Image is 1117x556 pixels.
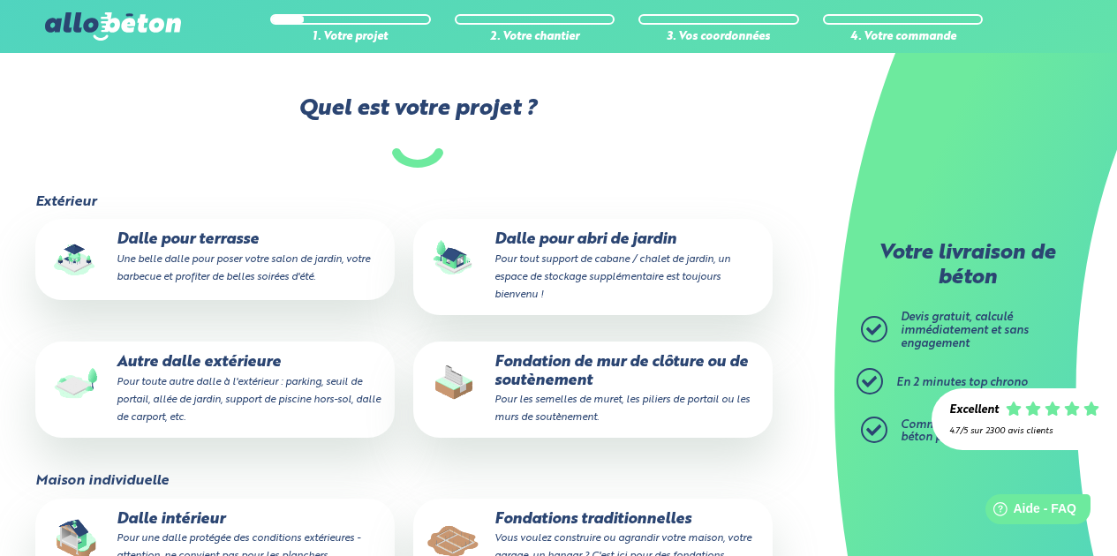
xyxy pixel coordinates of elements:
small: Pour les semelles de muret, les piliers de portail ou les murs de soutènement. [494,394,750,423]
div: 3. Vos coordonnées [638,31,799,44]
legend: Maison individuelle [35,473,169,489]
img: final_use.values.outside_slab [48,354,104,410]
small: Pour toute autre dalle à l'extérieur : parking, seuil de portail, allée de jardin, support de pis... [117,377,381,423]
img: allobéton [45,12,181,41]
p: Dalle pour terrasse [48,231,382,285]
div: 2. Votre chantier [455,31,615,44]
legend: Extérieur [35,194,96,210]
p: Autre dalle extérieure [48,354,382,425]
small: Pour tout support de cabane / chalet de jardin, un espace de stockage supplémentaire est toujours... [494,254,730,300]
img: final_use.values.closing_wall_fundation [426,354,482,410]
img: final_use.values.garden_shed [426,231,482,288]
iframe: Help widget launcher [960,487,1098,537]
div: 4. Votre commande [823,31,984,44]
p: Fondation de mur de clôture ou de soutènement [426,354,760,425]
label: Quel est votre projet ? [34,96,801,168]
div: 1. Votre projet [270,31,431,44]
small: Une belle dalle pour poser votre salon de jardin, votre barbecue et profiter de belles soirées d'... [117,254,370,282]
img: final_use.values.terrace [48,231,104,288]
p: Dalle pour abri de jardin [426,231,760,303]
